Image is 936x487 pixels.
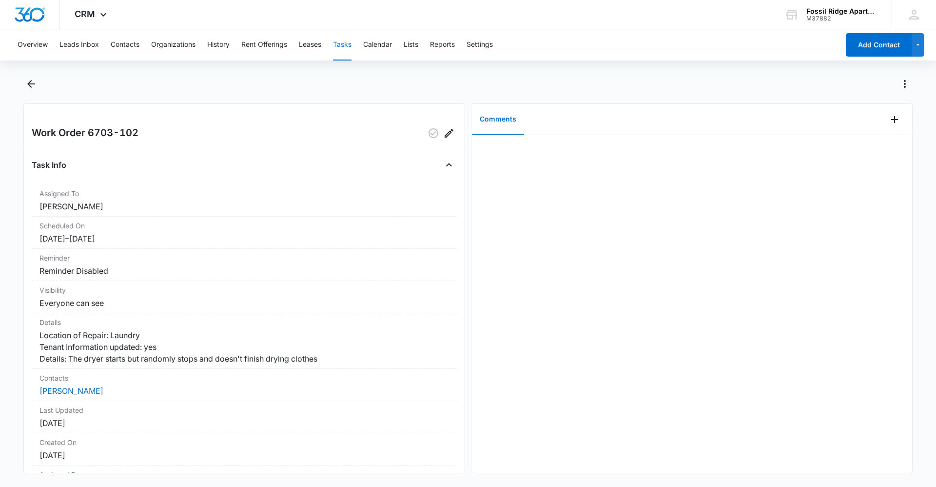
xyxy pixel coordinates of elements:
a: [PERSON_NAME] [39,386,103,396]
dd: [DATE] – [DATE] [39,233,449,244]
div: account id [806,15,877,22]
button: Settings [467,29,493,61]
dd: [DATE] [39,449,449,461]
div: ReminderReminder Disabled [32,249,457,281]
dd: Everyone can see [39,297,449,309]
button: Calendar [363,29,392,61]
button: Tasks [333,29,351,61]
div: account name [806,7,877,15]
div: Last Updated[DATE] [32,401,457,433]
button: Leads Inbox [59,29,99,61]
button: Lists [404,29,418,61]
div: VisibilityEveryone can see [32,281,457,313]
div: DetailsLocation of Repair: Laundry Tenant Information updated: yes Details: The dryer starts but ... [32,313,457,369]
div: Scheduled On[DATE]–[DATE] [32,217,457,249]
div: Assigned To[PERSON_NAME] [32,184,457,217]
dt: Last Updated [39,405,449,415]
dt: Assigned To [39,188,449,199]
button: Actions [897,76,913,92]
button: Comments [472,104,524,135]
dt: Reminder [39,253,449,263]
button: Organizations [151,29,195,61]
dd: Reminder Disabled [39,265,449,277]
dd: Location of Repair: Laundry Tenant Information updated: yes Details: The dryer starts but randoml... [39,329,449,365]
button: Rent Offerings [241,29,287,61]
dt: Assigned By [39,469,449,480]
button: Close [441,157,457,173]
dt: Scheduled On [39,221,449,231]
dd: [PERSON_NAME] [39,201,449,212]
div: Contacts[PERSON_NAME] [32,369,457,401]
dt: Created On [39,437,449,447]
button: Back [23,76,39,92]
div: Created On[DATE] [32,433,457,466]
button: Edit [441,125,457,141]
h4: Task Info [32,159,66,171]
dd: [DATE] [39,417,449,429]
dt: Visibility [39,285,449,295]
button: Add Comment [887,112,902,127]
button: Overview [18,29,48,61]
button: Reports [430,29,455,61]
button: History [207,29,230,61]
span: CRM [75,9,95,19]
button: Add Contact [846,33,912,57]
button: Leases [299,29,321,61]
button: Contacts [111,29,139,61]
dt: Contacts [39,373,449,383]
dt: Details [39,317,449,327]
h2: Work Order 6703-102 [32,125,138,141]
